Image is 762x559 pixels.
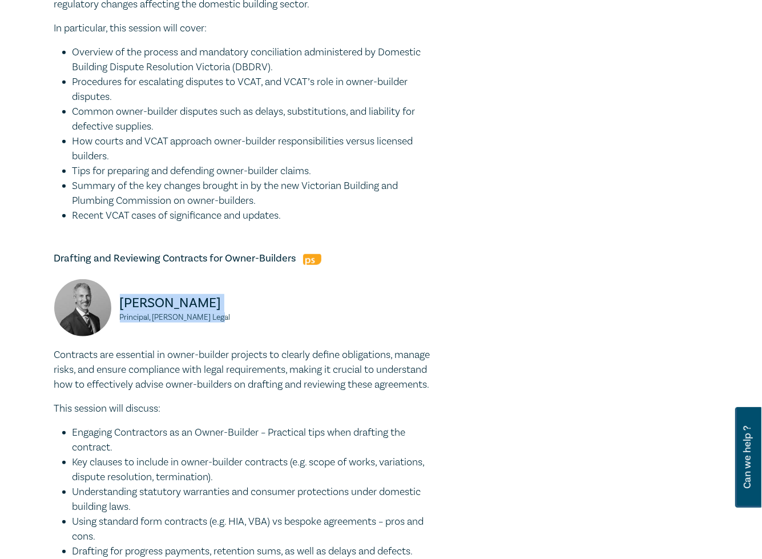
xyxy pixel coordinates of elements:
li: Drafting for progress payments, retention sums, as well as delays and defects. [72,544,431,559]
li: Key clauses to include in owner-builder contracts (e.g. scope of works, variations, dispute resol... [72,455,431,485]
li: Understanding statutory warranties and consumer protections under domestic building laws. [72,485,431,514]
li: Overview of the process and mandatory conciliation administered by Domestic Building Dispute Reso... [72,45,431,75]
p: In particular, this session will cover: [54,21,431,36]
p: Contracts are essential in owner-builder projects to clearly define obligations, manage risks, an... [54,348,431,392]
li: Summary of the key changes brought in by the new Victorian Building and Plumbing Commission on ow... [72,179,431,208]
p: [PERSON_NAME] [120,294,236,312]
h5: Drafting and Reviewing Contracts for Owner-Builders [54,252,431,266]
small: Principal, [PERSON_NAME] Legal [120,313,236,321]
img: Professional Skills [303,254,321,265]
li: Engaging Contractors as an Owner-Builder – Practical tips when drafting the contract. [72,425,431,455]
li: Using standard form contracts (e.g. HIA, VBA) vs bespoke agreements – pros and cons. [72,514,431,544]
li: How courts and VCAT approach owner-builder responsibilities versus licensed builders. [72,134,431,164]
p: This session will discuss: [54,401,431,416]
li: Common owner-builder disputes such as delays, substitutions, and liability for defective supplies. [72,104,431,134]
span: Can we help ? [742,414,753,501]
img: David Fairweather [54,279,111,336]
li: Procedures for escalating disputes to VCAT, and VCAT’s role in owner-builder disputes. [72,75,431,104]
li: Tips for preparing and defending owner-builder claims. [72,164,431,179]
li: Recent VCAT cases of significance and updates. [72,208,431,223]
